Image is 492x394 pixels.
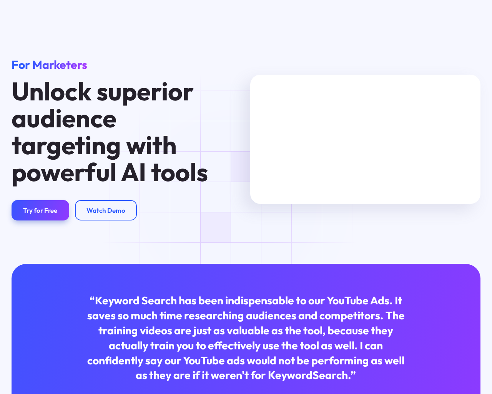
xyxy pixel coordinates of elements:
div: Watch Demo [86,206,125,214]
a: Try for Free [12,200,69,220]
iframe: KeywordSearch Homepage Welcome [250,75,480,204]
div: Try for Free [23,206,57,214]
span: For Marketers [12,57,87,72]
h1: Unlock superior audience targeting with powerful AI tools [12,78,221,185]
div: “Keyword Search has been indispensable to our YouTube Ads. It saves so much time researching audi... [83,293,409,383]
